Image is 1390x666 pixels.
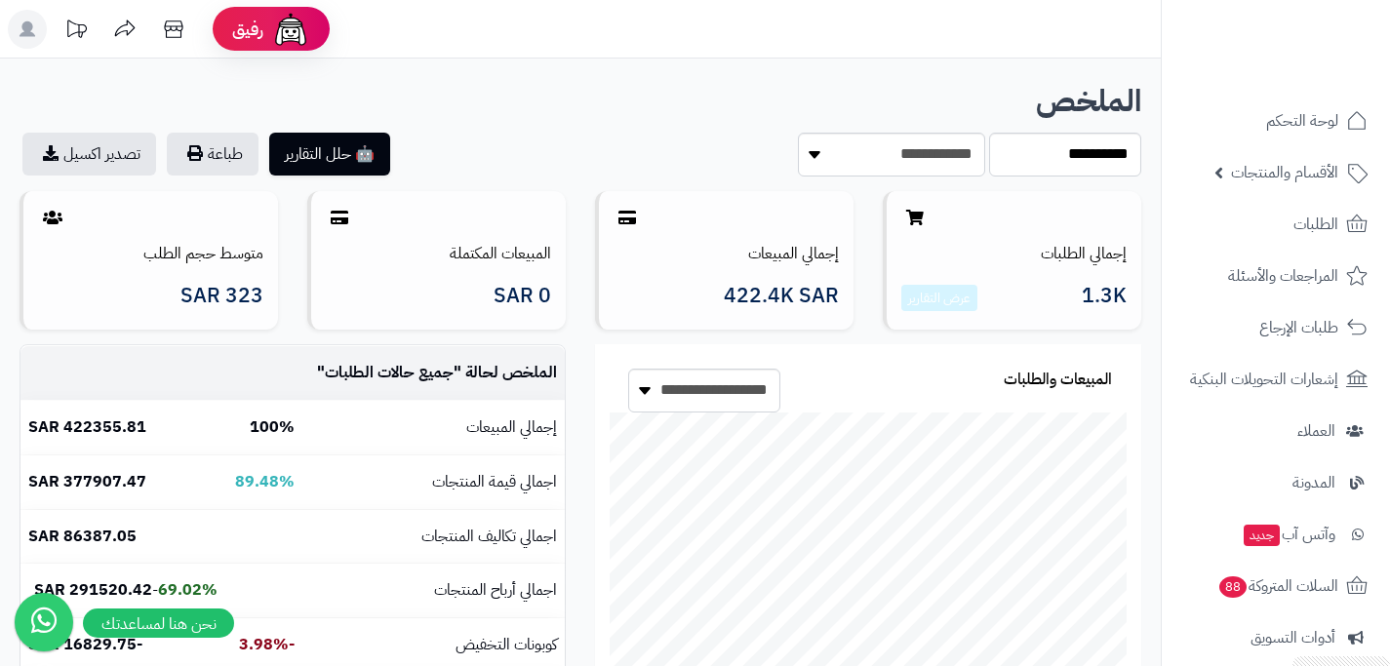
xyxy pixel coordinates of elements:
[325,361,454,384] span: جميع حالات الطلبات
[748,242,839,265] a: إجمالي المبيعات
[1251,624,1335,651] span: أدوات التسويق
[302,510,565,564] td: اجمالي تكاليف المنتجات
[302,455,565,509] td: اجمالي قيمة المنتجات
[1173,459,1378,506] a: المدونة
[232,18,263,41] span: رفيق
[28,470,146,493] b: 377907.47 SAR
[724,285,839,307] span: 422.4K SAR
[22,133,156,176] a: تصدير اكسيل
[1173,253,1378,299] a: المراجعات والأسئلة
[302,401,565,454] td: إجمالي المبيعات
[1190,366,1338,393] span: إشعارات التحويلات البنكية
[450,242,551,265] a: المبيعات المكتملة
[180,285,263,307] span: 323 SAR
[20,564,225,617] td: -
[1231,159,1338,186] span: الأقسام والمنتجات
[1173,98,1378,144] a: لوحة التحكم
[1244,525,1280,546] span: جديد
[1228,262,1338,290] span: المراجعات والأسئلة
[1173,614,1378,661] a: أدوات التسويق
[1173,563,1378,609] a: السلات المتروكة88
[1266,107,1338,135] span: لوحة التحكم
[1173,408,1378,454] a: العملاء
[1041,242,1127,265] a: إجمالي الطلبات
[302,346,565,400] td: الملخص لحالة " "
[1173,201,1378,248] a: الطلبات
[1173,304,1378,351] a: طلبات الإرجاع
[34,578,152,602] b: 291520.42 SAR
[1293,211,1338,238] span: الطلبات
[143,242,263,265] a: متوسط حجم الطلب
[28,415,146,439] b: 422355.81 SAR
[1004,372,1112,389] h3: المبيعات والطلبات
[28,525,137,548] b: 86387.05 SAR
[1257,39,1371,80] img: logo-2.png
[167,133,258,176] button: طباعة
[271,10,310,49] img: ai-face.png
[1173,356,1378,403] a: إشعارات التحويلات البنكية
[1173,511,1378,558] a: وآتس آبجديد
[908,288,971,308] a: عرض التقارير
[1036,78,1141,124] b: الملخص
[52,10,100,54] a: تحديثات المنصة
[494,285,551,307] span: 0 SAR
[235,470,295,493] b: 89.48%
[1292,469,1335,496] span: المدونة
[1218,575,1247,598] span: 88
[158,578,218,602] b: 69.02%
[302,564,565,617] td: اجمالي أرباح المنتجات
[1217,572,1338,600] span: السلات المتروكة
[250,415,295,439] b: 100%
[1259,314,1338,341] span: طلبات الإرجاع
[28,633,142,656] b: -16829.75 SAR
[1242,521,1335,548] span: وآتس آب
[269,133,390,176] button: 🤖 حلل التقارير
[239,633,295,656] b: -3.98%
[1297,417,1335,445] span: العملاء
[1082,285,1127,312] span: 1.3K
